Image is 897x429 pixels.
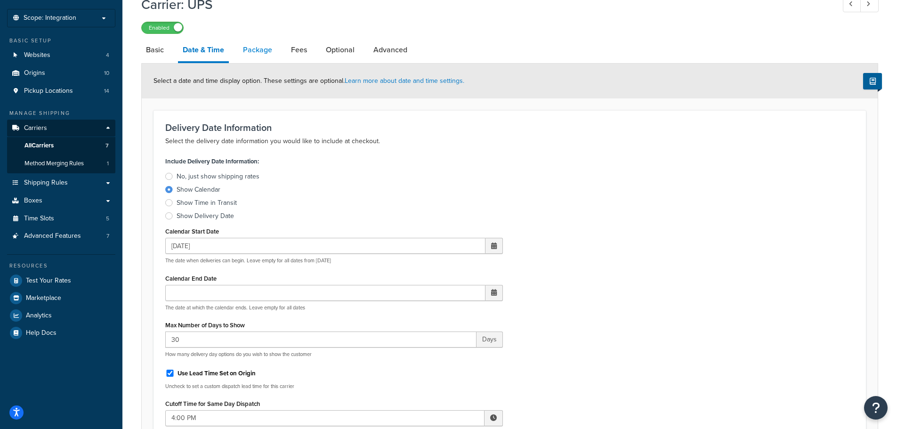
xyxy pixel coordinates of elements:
[177,172,259,181] div: No, just show shipping rates
[7,82,115,100] li: Pickup Locations
[177,211,234,221] div: Show Delivery Date
[105,142,109,150] span: 7
[26,294,61,302] span: Marketplace
[7,227,115,245] li: Advanced Features
[26,329,57,337] span: Help Docs
[154,76,464,86] span: Select a date and time display option. These settings are optional.
[104,87,109,95] span: 14
[165,351,503,358] p: How many delivery day options do you wish to show the customer
[7,109,115,117] div: Manage Shipping
[369,39,412,61] a: Advanced
[7,82,115,100] a: Pickup Locations14
[24,69,45,77] span: Origins
[106,51,109,59] span: 4
[864,396,888,420] button: Open Resource Center
[177,185,220,194] div: Show Calendar
[165,275,217,282] label: Calendar End Date
[7,324,115,341] a: Help Docs
[24,51,50,59] span: Websites
[165,155,259,168] label: Include Delivery Date Information:
[7,120,115,173] li: Carriers
[7,37,115,45] div: Basic Setup
[477,332,503,348] span: Days
[165,136,854,147] p: Select the delivery date information you would like to include at checkout.
[24,14,76,22] span: Scope: Integration
[106,215,109,223] span: 5
[7,47,115,64] a: Websites4
[104,69,109,77] span: 10
[345,76,464,86] a: Learn more about date and time settings.
[7,210,115,227] a: Time Slots5
[863,73,882,89] button: Show Help Docs
[238,39,277,61] a: Package
[106,232,109,240] span: 7
[7,227,115,245] a: Advanced Features7
[7,192,115,210] a: Boxes
[24,179,68,187] span: Shipping Rules
[24,142,54,150] span: All Carriers
[165,322,245,329] label: Max Number of Days to Show
[24,215,54,223] span: Time Slots
[321,39,359,61] a: Optional
[165,122,854,133] h3: Delivery Date Information
[165,383,503,390] p: Uncheck to set a custom dispatch lead time for this carrier
[7,155,115,172] a: Method Merging Rules1
[24,160,84,168] span: Method Merging Rules
[7,210,115,227] li: Time Slots
[286,39,312,61] a: Fees
[24,87,73,95] span: Pickup Locations
[178,369,256,378] label: Use Lead Time Set on Origin
[24,197,42,205] span: Boxes
[7,307,115,324] a: Analytics
[7,120,115,137] a: Carriers
[26,312,52,320] span: Analytics
[26,277,71,285] span: Test Your Rates
[165,228,219,235] label: Calendar Start Date
[24,232,81,240] span: Advanced Features
[7,155,115,172] li: Method Merging Rules
[142,22,183,33] label: Enabled
[165,400,260,407] label: Cutoff Time for Same Day Dispatch
[7,65,115,82] li: Origins
[165,304,503,311] p: The date at which the calendar ends. Leave empty for all dates
[7,262,115,270] div: Resources
[177,198,237,208] div: Show Time in Transit
[7,174,115,192] a: Shipping Rules
[7,272,115,289] a: Test Your Rates
[7,290,115,307] a: Marketplace
[7,65,115,82] a: Origins10
[7,47,115,64] li: Websites
[178,39,229,63] a: Date & Time
[141,39,169,61] a: Basic
[165,257,503,264] p: The date when deliveries can begin. Leave empty for all dates from [DATE]
[107,160,109,168] span: 1
[24,124,47,132] span: Carriers
[7,137,115,154] a: AllCarriers7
